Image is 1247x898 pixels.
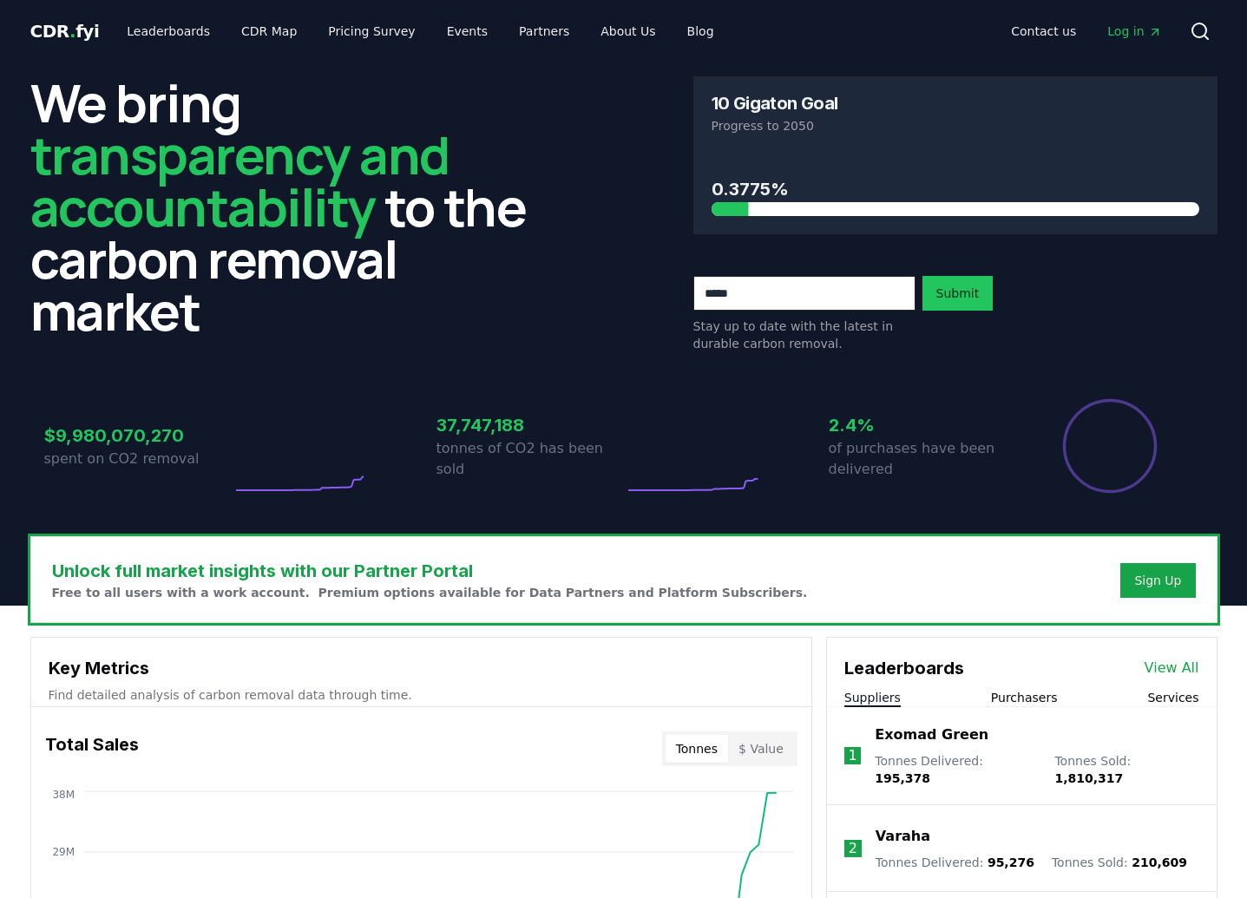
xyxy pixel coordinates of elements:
[1147,689,1198,706] button: Services
[45,731,139,766] h3: Total Sales
[505,16,583,47] a: Partners
[673,16,728,47] a: Blog
[113,16,727,47] nav: Main
[30,19,100,43] a: CDR.fyi
[44,449,232,469] p: spent on CO2 removal
[1132,855,1187,869] span: 210,609
[997,16,1175,47] nav: Main
[712,95,838,112] h3: 10 Gigaton Goal
[712,176,1199,202] h3: 0.3775%
[314,16,429,47] a: Pricing Survey
[227,16,311,47] a: CDR Map
[1052,854,1187,871] p: Tonnes Sold :
[49,686,794,704] p: Find detailed analysis of carbon removal data through time.
[44,423,232,449] h3: $9,980,070,270
[1134,572,1181,589] a: Sign Up
[922,276,994,311] button: Submit
[30,21,100,42] span: CDR fyi
[52,558,808,584] h3: Unlock full market insights with our Partner Portal
[693,318,916,352] p: Stay up to date with the latest in durable carbon removal.
[1054,771,1123,785] span: 1,810,317
[69,21,75,42] span: .
[875,771,930,785] span: 195,378
[1054,752,1198,787] p: Tonnes Sold :
[829,412,1016,438] h3: 2.4%
[30,119,450,242] span: transparency and accountability
[1093,16,1175,47] a: Log in
[1061,397,1158,495] div: Percentage of sales delivered
[712,117,1199,134] p: Progress to 2050
[997,16,1090,47] a: Contact us
[30,76,555,337] h2: We bring to the carbon removal market
[988,855,1034,869] span: 95,276
[844,689,901,706] button: Suppliers
[875,752,1037,787] p: Tonnes Delivered :
[436,412,624,438] h3: 37,747,188
[728,735,794,763] button: $ Value
[876,854,1034,871] p: Tonnes Delivered :
[433,16,502,47] a: Events
[49,655,794,681] h3: Key Metrics
[113,16,224,47] a: Leaderboards
[52,846,75,858] tspan: 29M
[991,689,1058,706] button: Purchasers
[875,724,988,745] a: Exomad Green
[587,16,669,47] a: About Us
[1120,563,1195,598] button: Sign Up
[436,438,624,480] p: tonnes of CO2 has been sold
[829,438,1016,480] p: of purchases have been delivered
[848,745,856,766] p: 1
[849,838,857,859] p: 2
[52,584,808,601] p: Free to all users with a work account. Premium options available for Data Partners and Platform S...
[52,789,75,801] tspan: 38M
[844,655,964,681] h3: Leaderboards
[1145,658,1199,678] a: View All
[876,826,930,847] a: Varaha
[1107,23,1161,40] span: Log in
[666,735,728,763] button: Tonnes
